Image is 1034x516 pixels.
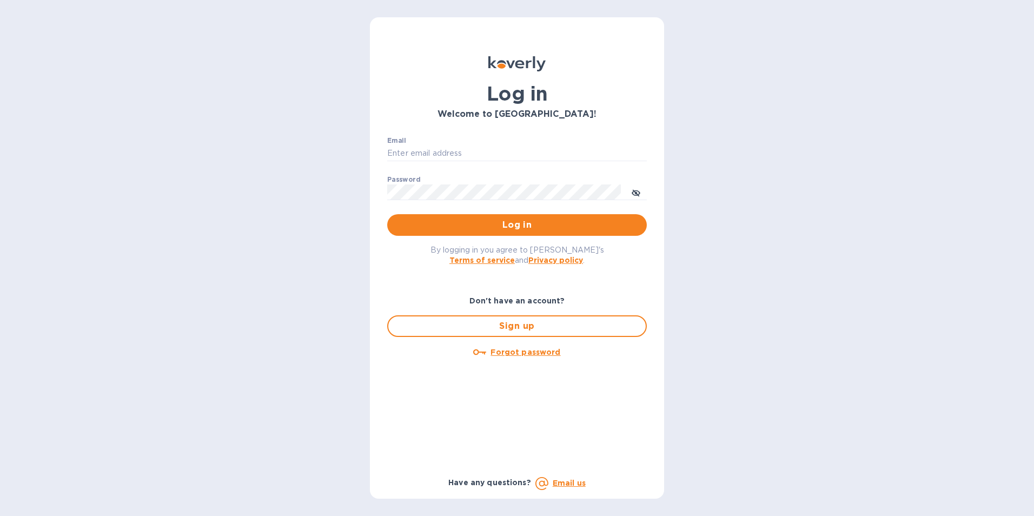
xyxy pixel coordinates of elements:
[387,82,647,105] h1: Log in
[387,109,647,120] h3: Welcome to [GEOGRAPHIC_DATA]!
[397,320,637,333] span: Sign up
[448,478,531,487] b: Have any questions?
[430,246,604,264] span: By logging in you agree to [PERSON_NAME]'s and .
[387,137,406,144] label: Email
[387,315,647,337] button: Sign up
[387,214,647,236] button: Log in
[491,348,560,356] u: Forgot password
[528,256,583,264] a: Privacy policy
[625,181,647,203] button: toggle password visibility
[396,219,638,231] span: Log in
[449,256,515,264] a: Terms of service
[469,296,565,305] b: Don't have an account?
[553,479,586,487] a: Email us
[488,56,546,71] img: Koverly
[387,176,420,183] label: Password
[387,145,647,162] input: Enter email address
